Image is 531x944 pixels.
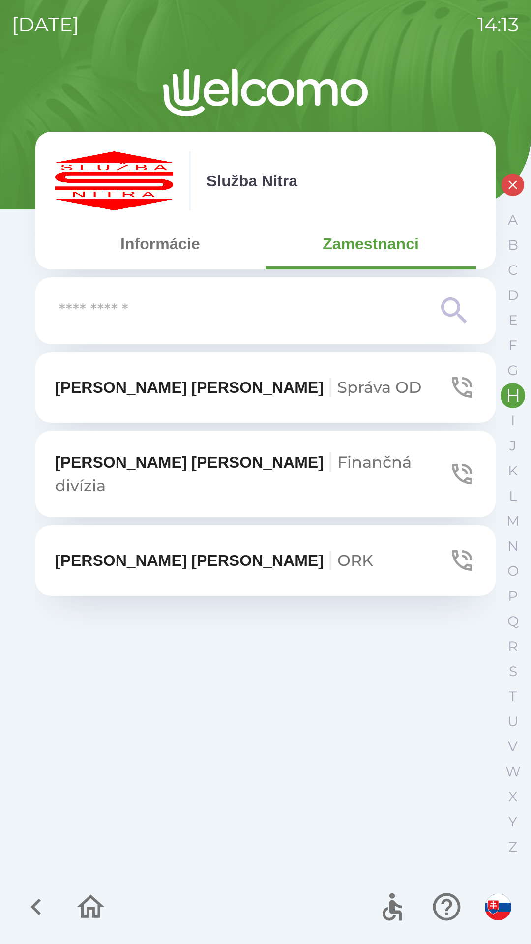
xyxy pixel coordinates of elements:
button: [PERSON_NAME] [PERSON_NAME]Finančná divízia [35,431,496,517]
p: [PERSON_NAME] [PERSON_NAME] [55,450,448,498]
img: c55f63fc-e714-4e15-be12-dfeb3df5ea30.png [55,151,173,210]
span: ORK [337,551,373,570]
button: [PERSON_NAME] [PERSON_NAME]Správa OD [35,352,496,423]
p: [PERSON_NAME] [PERSON_NAME] [55,549,373,572]
button: [PERSON_NAME] [PERSON_NAME]ORK [35,525,496,596]
span: Správa OD [337,378,421,397]
img: sk flag [485,894,511,920]
button: Informácie [55,226,265,262]
p: 14:13 [477,10,519,39]
p: [PERSON_NAME] [PERSON_NAME] [55,376,421,399]
button: Zamestnanci [265,226,476,262]
img: Logo [35,69,496,116]
p: [DATE] [12,10,79,39]
p: Služba Nitra [206,169,297,193]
